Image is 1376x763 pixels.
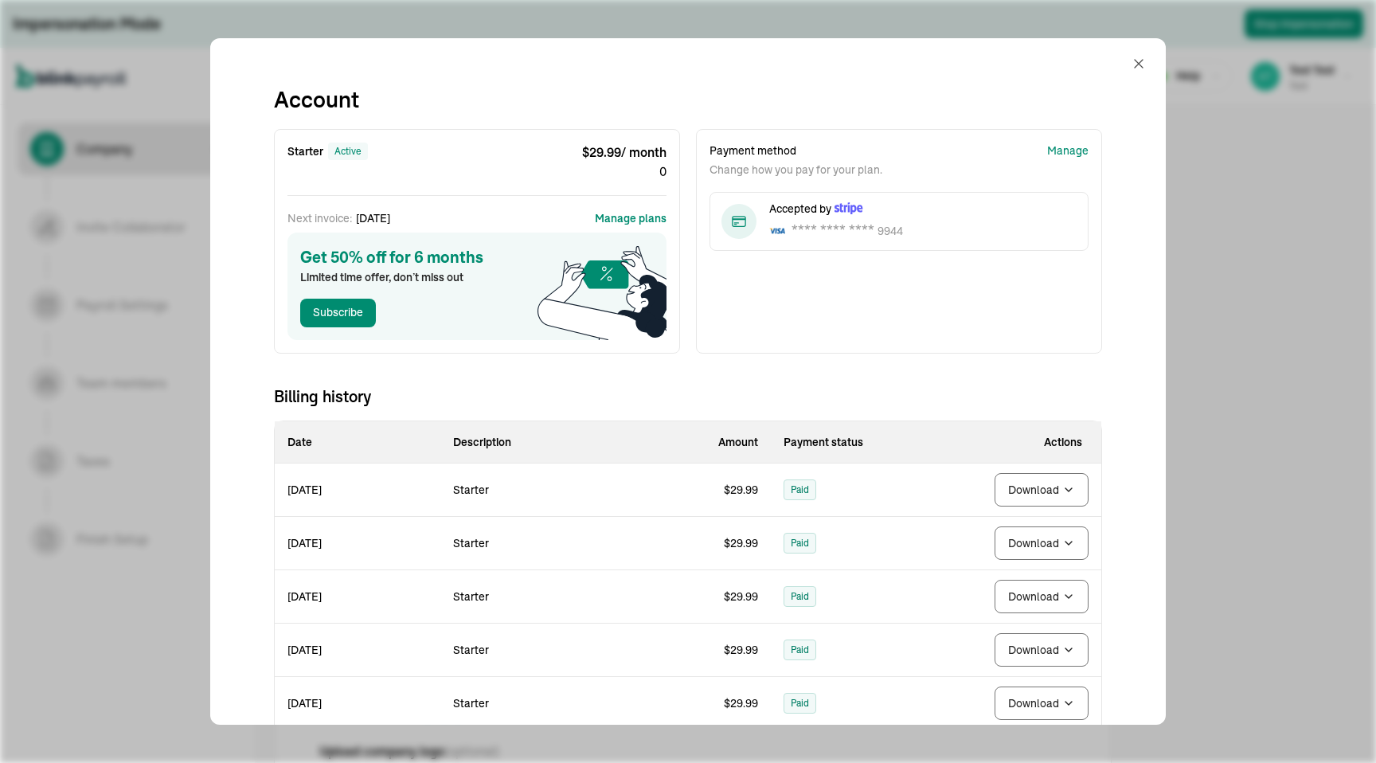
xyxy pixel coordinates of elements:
span: $ 29.99 / month [582,143,666,162]
span: starter [453,483,489,497]
div: active [328,143,368,160]
button: Manage [1047,143,1089,159]
span: Billing history [274,385,1102,408]
th: Payment status [771,421,936,464]
span: starter [453,536,489,550]
span: Paid [791,587,809,606]
span: [DATE] [287,536,322,550]
span: Paid [791,640,809,659]
button: Subscribe [300,299,376,327]
span: $ 29.99 [724,483,758,497]
img: Visa Card [769,226,785,236]
span: $ 29.99 [724,589,758,604]
span: Account [274,85,359,113]
iframe: Chat Widget [1296,687,1376,763]
span: [DATE] [287,589,322,604]
span: [DATE] [287,696,322,710]
span: $ 29.99 [724,696,758,710]
span: [DATE] [287,643,322,657]
button: Download [995,526,1089,560]
span: Next invoice: [287,210,353,226]
th: Description [440,421,606,464]
p: Change how you pay for your plan. [709,162,882,178]
th: Actions [936,421,1101,464]
span: $ 29.99 [724,643,758,657]
div: 9944 [792,220,903,242]
th: Date [275,421,440,464]
p: Payment method [709,143,882,158]
button: Download [995,687,1089,720]
div: 0 [582,143,666,181]
div: Subscribe [313,304,363,321]
button: Download [995,633,1089,667]
span: Paid [791,694,809,713]
span: starter [453,696,489,710]
button: Download [995,580,1089,613]
button: Manage plans [595,210,666,226]
button: Download [995,473,1089,507]
span: $ 29.99 [724,536,758,550]
span: Get 50% off for 6 months [300,245,654,269]
span: [DATE] [356,210,390,226]
span: Paid [791,534,809,553]
span: [DATE] [287,483,322,497]
span: starter [453,589,489,604]
span: starter [453,643,489,657]
div: Accepted by [769,201,903,217]
span: starter [287,143,323,159]
span: Limited time offer, don’t miss out [300,269,654,286]
span: Paid [791,480,809,499]
th: Amount [605,421,771,464]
